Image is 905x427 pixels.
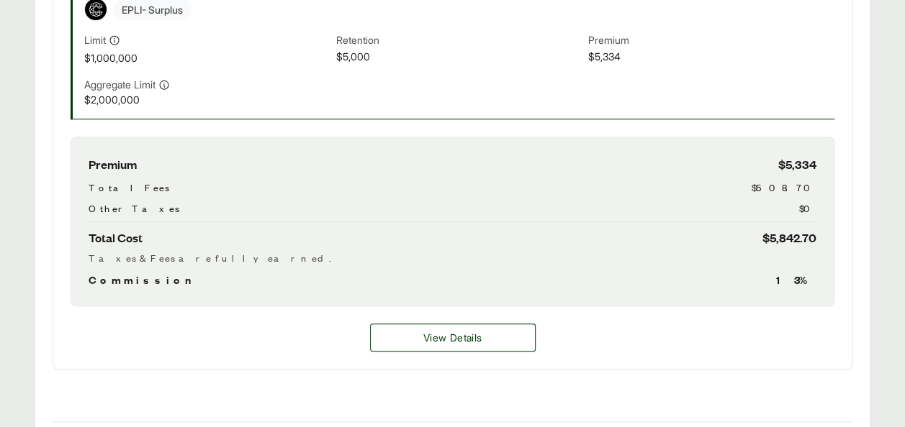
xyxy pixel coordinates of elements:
[370,323,536,352] a: Coalition EPL details
[84,32,106,47] span: Limit
[84,77,156,92] span: Aggregate Limit
[799,201,816,216] span: $0
[588,49,834,65] span: $5,334
[89,155,137,174] span: Premium
[336,49,582,65] span: $5,000
[762,228,816,247] span: $5,842.70
[89,271,198,288] span: Commission
[752,180,816,195] span: $508.70
[84,92,330,107] span: $2,000,000
[89,250,816,265] div: Taxes & Fees are fully earned.
[84,50,330,65] span: $1,000,000
[370,323,536,352] button: View Details
[776,271,816,288] span: 13 %
[778,155,816,174] span: $5,334
[588,32,834,49] span: Premium
[89,228,143,247] span: Total Cost
[423,330,482,345] span: View Details
[89,180,169,195] span: Total Fees
[336,32,582,49] span: Retention
[89,201,179,216] span: Other Taxes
